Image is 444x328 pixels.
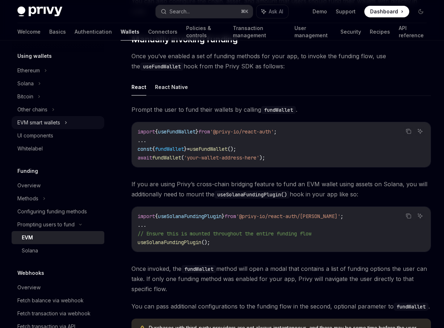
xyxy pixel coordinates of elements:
[227,146,236,152] span: ();
[131,301,431,311] span: You can pass additional configurations to the funding flow in the second, optional parameter to .
[131,78,146,95] button: React
[138,128,155,135] span: import
[415,127,425,136] button: Ask AI
[17,92,33,101] div: Bitcoin
[17,7,62,17] img: dark logo
[138,222,146,228] span: ...
[210,128,274,135] span: '@privy-io/react-auth'
[17,283,41,292] div: Overview
[415,6,427,17] button: Toggle dark mode
[17,79,34,88] div: Solana
[187,146,190,152] span: =
[336,8,356,15] a: Support
[261,106,296,114] code: fundWallet
[12,244,104,257] a: Solana
[196,128,198,135] span: }
[201,239,210,246] span: ();
[12,231,104,244] a: EVM
[148,23,177,41] a: Connectors
[12,294,104,307] a: Fetch balance via webhook
[17,207,87,216] div: Configuring funding methods
[138,239,201,246] span: useSolanaFundingPlugin
[12,142,104,155] a: Whitelabel
[131,51,431,71] span: Once you’ve enabled a set of funding methods for your app, to invoke the funding flow, use the ho...
[17,220,75,229] div: Prompting users to fund
[17,105,47,114] div: Other chains
[17,23,41,41] a: Welcome
[184,154,259,161] span: 'your-wallet-address-here'
[364,6,409,17] a: Dashboard
[404,211,413,221] button: Copy the contents from the code block
[340,23,361,41] a: Security
[181,265,216,273] code: fundWallet
[241,9,248,14] span: ⌘ K
[17,131,53,140] div: UI components
[17,144,43,153] div: Whitelabel
[155,146,184,152] span: fundWallet
[22,246,38,255] div: Solana
[158,128,196,135] span: useFundWallet
[17,194,38,203] div: Methods
[222,213,225,220] span: }
[138,213,155,220] span: import
[181,154,184,161] span: (
[17,118,60,127] div: EVM smart wallets
[12,281,104,294] a: Overview
[152,154,181,161] span: fundWallet
[274,128,277,135] span: ;
[198,128,210,135] span: from
[131,264,431,294] span: Once invoked, the method will open a modal that contains a list of funding options the user can t...
[17,167,38,175] h5: Funding
[214,191,290,199] code: useSolanaFundingPlugin()
[131,179,431,199] span: If you are using Privy’s cross-chain bridging feature to fund an EVM wallet using assets on Solan...
[155,213,158,220] span: {
[138,154,152,161] span: await
[169,7,190,16] div: Search...
[294,23,332,41] a: User management
[184,146,187,152] span: }
[12,205,104,218] a: Configuring funding methods
[394,303,428,311] code: fundWallet
[12,129,104,142] a: UI components
[269,8,283,15] span: Ask AI
[340,213,343,220] span: ;
[225,213,236,220] span: from
[236,213,340,220] span: '@privy-io/react-auth/[PERSON_NAME]'
[17,309,91,318] div: Fetch transaction via webhook
[155,78,188,95] button: React Native
[313,8,327,15] a: Demo
[156,5,253,18] button: Search...⌘K
[190,146,227,152] span: useFundWallet
[256,5,288,18] button: Ask AI
[404,127,413,136] button: Copy the contents from the code block
[140,63,184,71] code: useFundWallet
[75,23,112,41] a: Authentication
[415,211,425,221] button: Ask AI
[259,154,265,161] span: );
[158,213,222,220] span: useSolanaFundingPlugin
[399,23,427,41] a: API reference
[131,105,431,115] span: Prompt the user to fund their wallets by calling .
[138,230,311,237] span: // Ensure this is mounted throughout the entire funding flow
[370,23,390,41] a: Recipes
[138,137,146,144] span: ...
[12,307,104,320] a: Fetch transaction via webhook
[370,8,398,15] span: Dashboard
[155,128,158,135] span: {
[138,146,152,152] span: const
[49,23,66,41] a: Basics
[17,296,84,305] div: Fetch balance via webhook
[17,269,44,277] h5: Webhooks
[12,179,104,192] a: Overview
[17,181,41,190] div: Overview
[17,66,40,75] div: Ethereum
[186,23,224,41] a: Policies & controls
[233,23,286,41] a: Transaction management
[17,52,52,60] h5: Using wallets
[22,233,33,242] div: EVM
[152,146,155,152] span: {
[121,23,139,41] a: Wallets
